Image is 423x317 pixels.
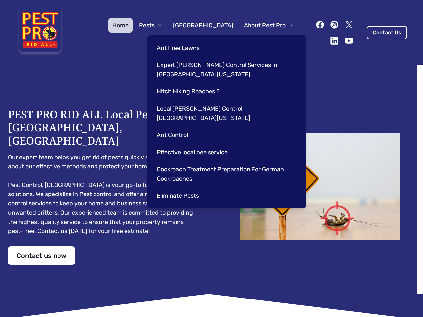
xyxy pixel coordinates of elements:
a: Contact Us [367,26,407,39]
a: Contact us now [8,246,75,265]
a: [GEOGRAPHIC_DATA] [169,18,237,33]
a: Ant Control [153,128,298,142]
a: Hitch Hiking Roaches ? [153,84,298,99]
button: About Pest Pro [240,18,297,33]
a: Blog [245,33,265,47]
a: Contact [267,33,297,47]
a: Home [108,18,133,33]
img: Dead cockroach on floor with caution sign pest control [225,133,415,240]
a: Ant Free Lawns [153,41,298,55]
a: Expert [PERSON_NAME] Control Services in [GEOGRAPHIC_DATA][US_STATE] [153,58,298,82]
a: Effective local bee service [153,145,298,159]
a: Local [PERSON_NAME] Control, [GEOGRAPHIC_DATA][US_STATE] [153,101,298,125]
a: Eliminate Pests [153,189,298,203]
h1: PEST PRO RID ALL Local Pest Control [GEOGRAPHIC_DATA], [GEOGRAPHIC_DATA] [8,108,198,147]
span: About Pest Pro [244,21,286,30]
img: Pest Pro Rid All [16,8,64,57]
pre: Our expert team helps you get rid of pests quickly and safely. Learn about our effective methods ... [8,153,198,236]
span: Pests [139,21,155,30]
a: Cockroach Treatment Preparation For German Cockroaches [153,162,298,186]
button: Pest Control Community B2B [146,33,242,47]
button: Pests [135,18,167,33]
